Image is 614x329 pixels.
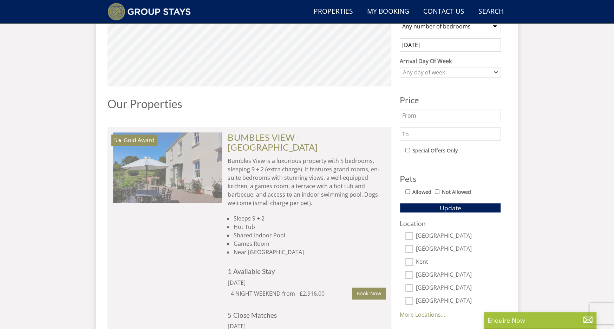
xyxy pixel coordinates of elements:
[401,68,492,76] div: Any day of week
[364,4,412,20] a: My Booking
[228,132,294,143] a: BUMBLES VIEW
[420,4,467,20] a: Contact Us
[400,67,501,78] div: Combobox
[228,311,386,319] h4: 5 Close Matches
[233,223,386,231] li: Hot Tub
[416,297,501,305] label: [GEOGRAPHIC_DATA]
[233,239,386,248] li: Games Room
[440,204,461,212] span: Update
[233,248,386,256] li: Near [GEOGRAPHIC_DATA]
[476,4,507,20] a: Search
[311,4,356,20] a: Properties
[412,147,458,154] label: Special Offers Only
[400,96,501,105] h3: Price
[400,220,501,227] h3: Location
[400,311,445,318] a: More Locations...
[113,132,222,203] img: Georgian-House-Large-Group-Accomodation-Sleeps11-Groupstays.original.jpg
[228,278,322,287] div: [DATE]
[416,258,501,266] label: Kent
[400,57,501,65] label: Arrival Day Of Week
[442,188,471,196] label: Not Allowed
[400,174,501,183] h3: Pets
[113,132,222,203] a: 5★ Gold Award
[228,132,317,152] span: -
[416,284,501,292] label: [GEOGRAPHIC_DATA]
[488,316,593,325] p: Enquire Now
[124,136,155,144] span: BUMBLES VIEW has been awarded a Gold Award by Visit England
[400,38,501,52] input: Arrival Date
[233,231,386,239] li: Shared Indoor Pool
[233,214,386,223] li: Sleeps 9 + 2
[114,136,122,144] span: BUMBLES VIEW has a 5 star rating under the Quality in Tourism Scheme
[416,271,501,279] label: [GEOGRAPHIC_DATA]
[107,3,191,20] img: Group Stays
[228,157,386,207] p: Bumbles View is a luxurious property with 5 bedrooms, sleeping 9 + 2 (extra charge). It features ...
[228,142,317,152] a: [GEOGRAPHIC_DATA]
[400,109,501,122] input: From
[400,127,501,141] input: To
[416,232,501,240] label: [GEOGRAPHIC_DATA]
[107,98,391,110] h1: Our Properties
[228,268,386,275] h4: 1 Available Stay
[352,288,386,300] a: Book Now
[400,203,501,213] button: Update
[412,188,431,196] label: Allowed
[416,245,501,253] label: [GEOGRAPHIC_DATA]
[230,289,352,298] div: 4 NIGHT WEEKEND from - £2,916.00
